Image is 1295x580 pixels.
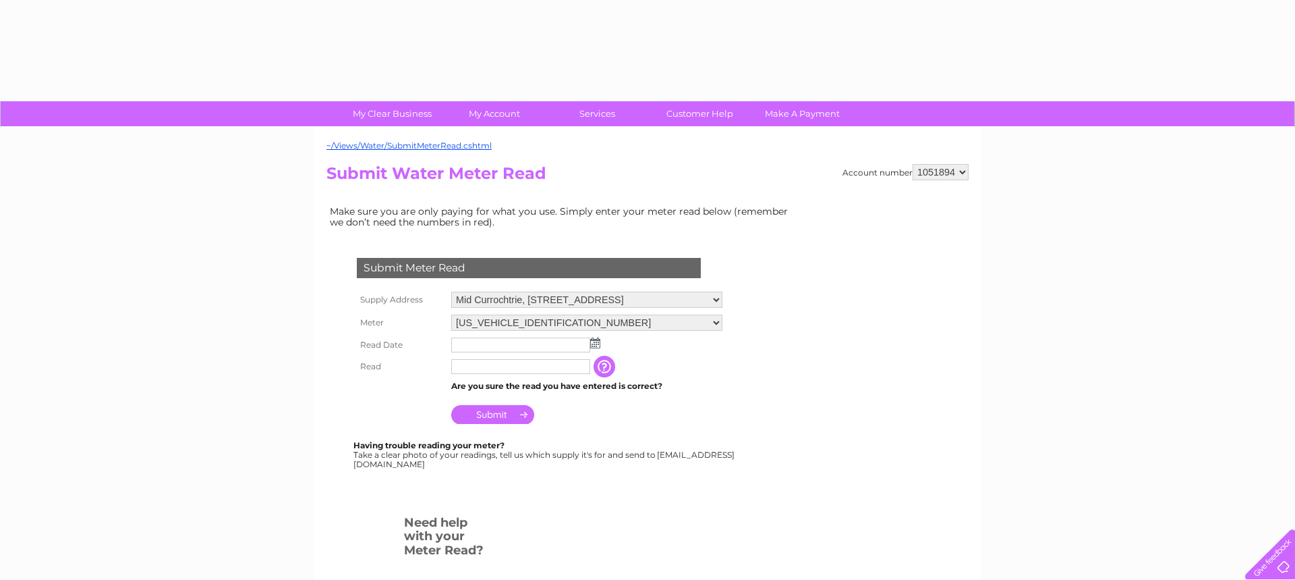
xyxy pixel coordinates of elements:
[326,140,492,151] a: ~/Views/Water/SubmitMeterRead.cshtml
[353,441,737,469] div: Take a clear photo of your readings, tell us which supply it's for and send to [EMAIL_ADDRESS][DO...
[439,101,550,126] a: My Account
[404,513,487,564] h3: Need help with your Meter Read?
[644,101,755,126] a: Customer Help
[353,288,448,311] th: Supply Address
[747,101,858,126] a: Make A Payment
[451,405,534,424] input: Submit
[590,338,600,348] img: ...
[326,164,969,190] h2: Submit Water Meter Read
[326,203,799,231] td: Make sure you are only paying for what you use. Simply enter your meter read below (remember we d...
[448,377,726,395] td: Are you sure the read you have entered is correct?
[353,311,448,334] th: Meter
[542,101,653,126] a: Services
[353,334,448,356] th: Read Date
[842,164,969,180] div: Account number
[337,101,448,126] a: My Clear Business
[353,356,448,377] th: Read
[353,440,505,450] b: Having trouble reading your meter?
[357,258,701,278] div: Submit Meter Read
[594,356,618,377] input: Information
